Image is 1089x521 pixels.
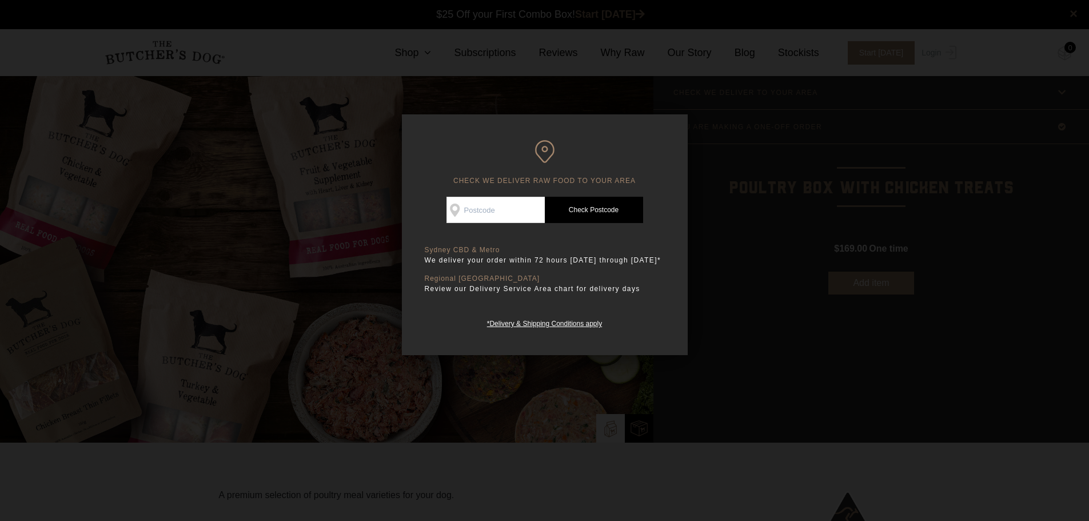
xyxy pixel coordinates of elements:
[425,140,665,185] h6: CHECK WE DELIVER RAW FOOD TO YOUR AREA
[446,197,545,223] input: Postcode
[545,197,643,223] a: Check Postcode
[425,283,665,295] p: Review our Delivery Service Area chart for delivery days
[425,254,665,266] p: We deliver your order within 72 hours [DATE] through [DATE]*
[425,275,665,283] p: Regional [GEOGRAPHIC_DATA]
[425,246,665,254] p: Sydney CBD & Metro
[487,317,602,328] a: *Delivery & Shipping Conditions apply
